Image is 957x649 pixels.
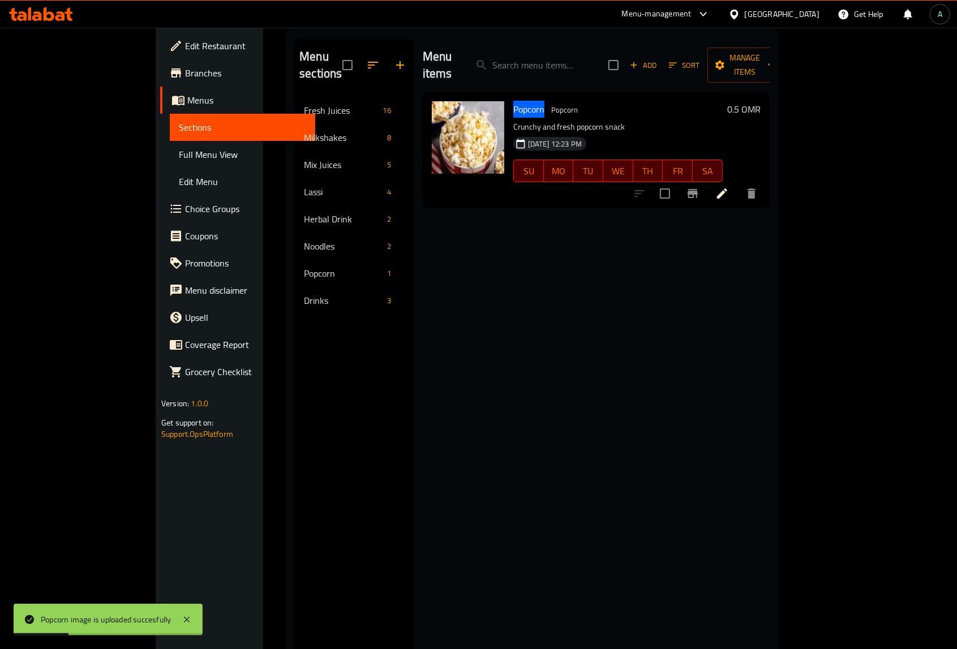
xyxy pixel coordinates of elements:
span: 5 [383,160,396,170]
div: Popcorn image is uploaded succesfully [41,613,171,626]
span: Add item [625,57,662,74]
a: Full Menu View [170,141,315,168]
span: TH [638,163,659,179]
a: Coverage Report [160,331,315,358]
div: items [383,185,396,199]
h2: Menu items [423,48,452,82]
span: Sort sections [359,51,387,79]
span: Popcorn [513,101,544,118]
span: FR [667,163,688,179]
button: Manage items [707,48,783,83]
span: Drinks [304,294,383,307]
span: 1.0.0 [191,396,208,411]
span: Herbal Drink [304,212,383,226]
span: Sections [179,121,306,134]
input: search [466,55,599,75]
div: Lassi4 [295,178,414,205]
span: Upsell [185,311,306,324]
nav: Menu sections [295,92,414,319]
div: Mix Juices5 [295,151,414,178]
span: SA [697,163,718,179]
a: Support.OpsPlatform [161,427,233,441]
a: Edit Menu [170,168,315,195]
button: Add [625,57,662,74]
span: SU [518,163,539,179]
span: Manage items [716,51,774,79]
span: Select all sections [336,53,359,77]
span: Get support on: [161,415,213,430]
a: Coupons [160,222,315,250]
h2: Menu sections [299,48,342,82]
div: items [379,104,396,117]
div: Drinks3 [295,287,414,314]
div: Popcorn1 [295,260,414,287]
div: items [383,158,396,171]
span: Select section [602,53,625,77]
div: items [383,212,396,226]
div: [GEOGRAPHIC_DATA] [745,8,819,20]
div: Lassi [304,185,383,199]
button: SU [513,160,544,182]
span: Promotions [185,256,306,270]
button: Add section [387,51,414,79]
button: TH [633,160,663,182]
span: Popcorn [304,267,383,280]
span: Menu disclaimer [185,283,306,297]
span: 3 [383,295,396,306]
span: Popcorn [547,104,582,117]
button: delete [738,180,765,207]
a: Promotions [160,250,315,277]
button: SA [693,160,723,182]
button: TU [573,160,603,182]
span: Branches [185,66,306,80]
span: Coverage Report [185,338,306,351]
div: items [383,131,396,144]
span: Edit Restaurant [185,39,306,53]
span: 4 [383,187,396,197]
span: Full Menu View [179,148,306,161]
div: Fresh Juices16 [295,97,414,124]
span: Choice Groups [185,202,306,216]
div: items [383,239,396,253]
button: WE [603,160,633,182]
div: Milkshakes8 [295,124,414,151]
span: Milkshakes [304,131,383,144]
span: Mix Juices [304,158,383,171]
span: Fresh Juices [304,104,378,117]
span: 2 [383,241,396,252]
span: Grocery Checklist [185,365,306,379]
span: [DATE] 12:23 PM [523,139,586,149]
span: Sort [669,59,700,72]
span: MO [548,163,569,179]
span: Menus [187,93,306,107]
a: Sections [170,114,315,141]
button: Sort [666,57,703,74]
div: Herbal Drink2 [295,205,414,233]
span: Version: [161,396,189,411]
span: 8 [383,132,396,143]
h6: 0.5 OMR [727,101,761,117]
span: Edit Menu [179,175,306,188]
span: WE [608,163,629,179]
span: TU [578,163,599,179]
span: Sort items [662,57,707,74]
button: Branch-specific-item [679,180,706,207]
p: Crunchy and fresh popcorn snack [513,120,723,134]
a: Branches [160,59,315,87]
span: 16 [379,105,396,116]
a: Choice Groups [160,195,315,222]
a: Menu disclaimer [160,277,315,304]
a: Menus [160,87,315,114]
button: FR [663,160,693,182]
img: Popcorn [432,101,504,174]
span: Noodles [304,239,383,253]
div: Noodles2 [295,233,414,260]
a: Edit menu item [715,187,729,200]
a: Grocery Checklist [160,358,315,385]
